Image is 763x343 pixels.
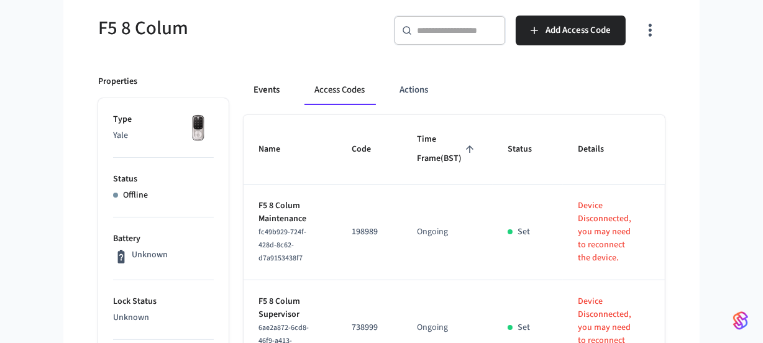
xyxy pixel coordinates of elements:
p: Status [113,173,214,186]
p: Unknown [132,249,168,262]
p: Device Disconnected, you may need to reconnect the device. [578,199,631,265]
span: Status [508,140,548,159]
p: Properties [98,75,137,88]
p: Yale [113,129,214,142]
p: Offline [123,189,148,202]
p: Set [518,321,530,334]
span: Time Frame(BST) [417,130,478,169]
td: Ongoing [402,185,493,280]
button: Events [244,75,290,105]
button: Add Access Code [516,16,626,45]
button: Access Codes [304,75,375,105]
p: Unknown [113,311,214,324]
p: 198989 [352,226,387,239]
span: Add Access Code [546,22,611,39]
p: F5 8 Colum Maintenance [258,199,322,226]
span: Name [258,140,296,159]
div: ant example [244,75,665,105]
p: Type [113,113,214,126]
img: SeamLogoGradient.69752ec5.svg [733,311,748,331]
h5: F5 8 Colum [98,16,374,41]
span: Code [352,140,387,159]
p: 738999 [352,321,387,334]
img: Yale Assure Touchscreen Wifi Smart Lock, Satin Nickel, Front [183,113,214,144]
p: Lock Status [113,295,214,308]
span: Details [578,140,620,159]
span: fc49b929-724f-428d-8c62-d7a9153438f7 [258,227,306,263]
p: Battery [113,232,214,245]
p: F5 8 Colum Supervisor [258,295,322,321]
button: Actions [390,75,438,105]
p: Set [518,226,530,239]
